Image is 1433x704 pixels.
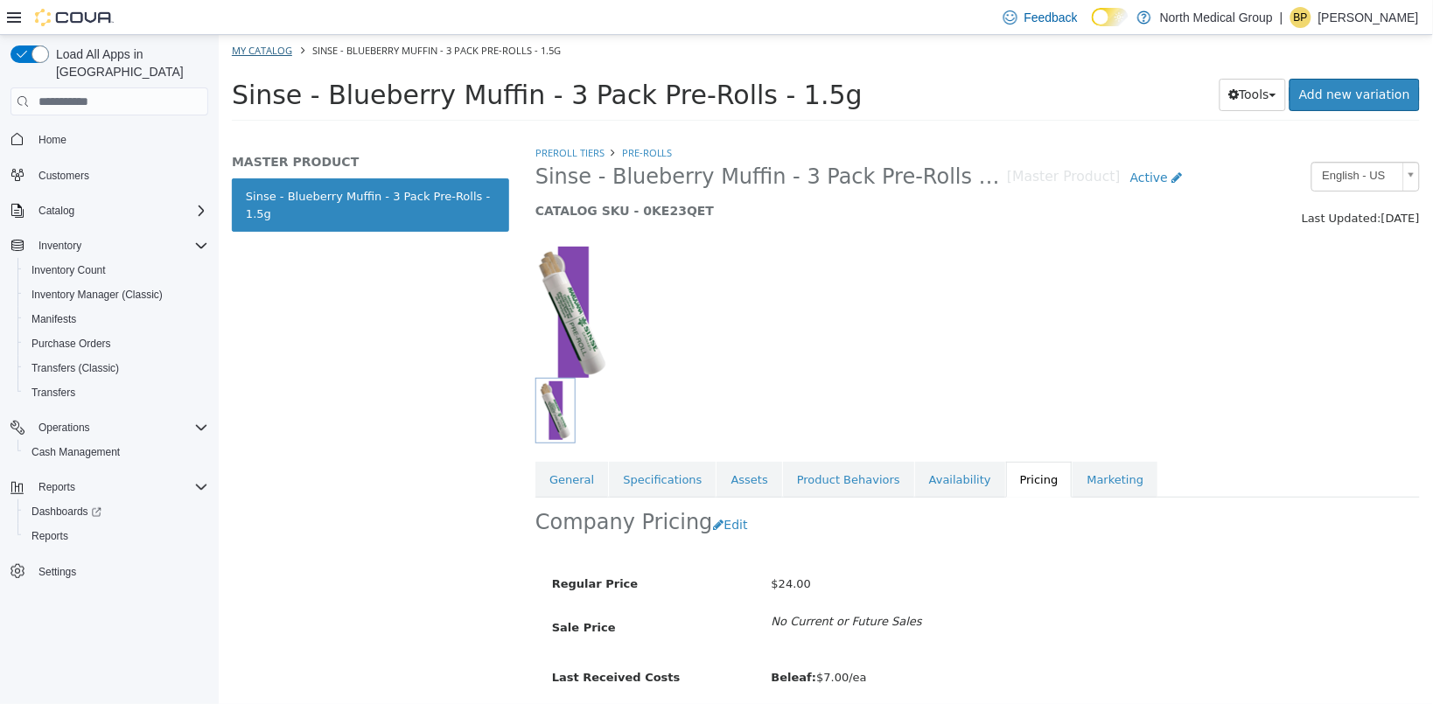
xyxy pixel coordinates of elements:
button: Transfers [17,380,215,405]
img: 150 [317,212,391,343]
span: Inventory Manager (Classic) [24,284,208,305]
span: English - US [1094,128,1178,155]
button: Manifests [17,307,215,331]
div: Benjamin Pitzer [1290,7,1311,28]
img: Cova [35,9,114,26]
span: Manifests [24,309,208,330]
a: Settings [31,561,83,582]
button: Catalog [31,200,81,221]
button: Home [3,126,215,151]
span: Operations [31,417,208,438]
span: Customers [38,169,89,183]
span: Sinse - Blueberry Muffin - 3 Pack Pre-Rolls - 1.5g [13,45,644,75]
a: Add new variation [1071,44,1201,76]
span: Sinse - Blueberry Muffin - 3 Pack Pre-Rolls - 1.5g [317,129,788,156]
button: Transfers (Classic) [17,356,215,380]
span: Sinse - Blueberry Muffin - 3 Pack Pre-Rolls - 1.5g [94,9,342,22]
span: Cash Management [24,442,208,463]
a: Sinse - Blueberry Muffin - 3 Pack Pre-Rolls - 1.5g [13,143,290,197]
a: Active [902,127,974,159]
b: Beleaf: [553,636,598,649]
span: Settings [38,565,76,579]
span: $7.00/ea [553,636,648,649]
span: Home [38,133,66,147]
span: Reports [31,477,208,498]
span: Catalog [31,200,208,221]
a: Specifications [390,427,497,464]
span: BP [1294,7,1308,28]
span: Transfers [24,382,208,403]
a: Cash Management [24,442,127,463]
p: North Medical Group [1160,7,1273,28]
button: Cash Management [17,440,215,464]
span: Manifests [31,312,76,326]
span: Transfers (Classic) [24,358,208,379]
a: Customers [31,165,96,186]
button: Settings [3,559,215,584]
button: Catalog [3,199,215,223]
span: Operations [38,421,90,435]
a: General [317,427,389,464]
button: Edit [494,474,539,506]
a: Assets [498,427,563,464]
span: Dashboards [24,501,208,522]
span: Inventory [31,235,208,256]
a: Preroll Tiers [317,111,386,124]
button: Operations [3,415,215,440]
a: Transfers [24,382,82,403]
span: Inventory Count [24,260,208,281]
button: Operations [31,417,97,438]
a: Reports [24,526,75,547]
span: Home [31,128,208,150]
span: Purchase Orders [24,333,208,354]
a: Product Behaviors [564,427,696,464]
button: Purchase Orders [17,331,215,356]
button: Inventory Manager (Classic) [17,282,215,307]
a: Marketing [854,427,939,464]
span: Customers [31,164,208,186]
span: Transfers [31,386,75,400]
button: Inventory [31,235,88,256]
span: Feedback [1024,9,1078,26]
a: Transfers (Classic) [24,358,126,379]
a: Inventory Manager (Classic) [24,284,170,305]
button: Inventory Count [17,258,215,282]
span: Catalog [38,204,74,218]
span: Reports [24,526,208,547]
p: [PERSON_NAME] [1318,7,1419,28]
span: Transfers (Classic) [31,361,119,375]
i: No Current or Future Sales [553,580,703,593]
span: Inventory Manager (Classic) [31,288,163,302]
span: Purchase Orders [31,337,111,351]
span: Cash Management [31,445,120,459]
a: Pricing [787,427,854,464]
input: Dark Mode [1092,8,1129,26]
a: Purchase Orders [24,333,118,354]
button: Reports [17,524,215,548]
button: Inventory [3,234,215,258]
span: Last Updated: [1083,177,1163,190]
span: Settings [31,561,208,582]
h5: CATALOG SKU - 0KE23QET [317,168,974,184]
a: Home [31,129,73,150]
span: Reports [38,480,75,494]
span: Sale Price [333,586,397,599]
span: Dashboards [31,505,101,519]
button: Reports [31,477,82,498]
span: Load All Apps in [GEOGRAPHIC_DATA] [49,45,208,80]
h5: MASTER PRODUCT [13,119,290,135]
button: Reports [3,475,215,499]
a: Manifests [24,309,83,330]
a: Pre-Rolls [403,111,454,124]
p: | [1280,7,1283,28]
span: Reports [31,529,68,543]
button: Customers [3,163,215,188]
a: Availability [696,427,786,464]
span: Active [912,136,949,150]
a: Inventory Count [24,260,113,281]
small: [Master Product] [788,136,902,150]
span: $24.00 [553,542,593,555]
h2: Company Pricing [317,474,494,501]
nav: Complex example [10,119,208,630]
button: Tools [1001,44,1068,76]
